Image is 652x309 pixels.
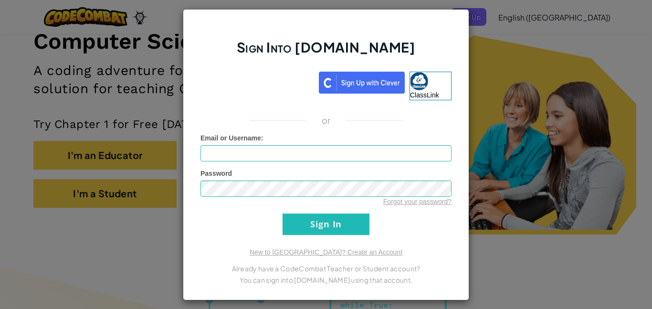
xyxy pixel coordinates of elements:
a: New to [GEOGRAPHIC_DATA]? Create an Account [250,248,402,256]
h2: Sign Into [DOMAIN_NAME] [200,38,452,66]
img: classlink-logo-small.png [410,72,428,90]
label: : [200,133,263,143]
span: ClassLink [410,91,439,99]
img: clever_sso_button@2x.png [319,72,405,94]
span: Password [200,170,232,177]
iframe: Sign in with Google Button [196,71,319,92]
p: or [322,115,331,126]
a: Forgot your password? [383,198,452,205]
p: Already have a CodeCombat Teacher or Student account? [200,263,452,274]
span: Email or Username [200,134,261,142]
p: You can sign into [DOMAIN_NAME] using that account. [200,274,452,286]
input: Sign In [283,213,369,235]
